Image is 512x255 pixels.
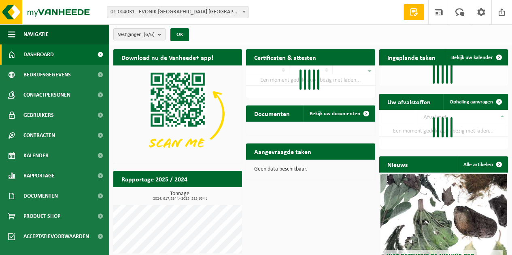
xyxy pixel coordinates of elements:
h2: Documenten [246,105,298,121]
h2: Aangevraagde taken [246,143,319,159]
h2: Uw afvalstoffen [379,94,439,110]
p: Geen data beschikbaar. [254,166,367,172]
span: 01-004031 - EVONIK ANTWERPEN NV - ANTWERPEN [107,6,248,18]
span: Product Shop [23,206,60,226]
a: Ophaling aanvragen [443,94,507,110]
a: Bekijk uw documenten [303,105,374,122]
h3: Tonnage [117,191,242,201]
span: Navigatie [23,24,49,44]
span: 2024: 617,524 t - 2025: 323,634 t [117,197,242,201]
span: Documenten [23,186,58,206]
a: Alle artikelen [457,156,507,173]
h2: Nieuws [379,156,416,172]
h2: Download nu de Vanheede+ app! [113,49,221,65]
span: Ophaling aanvragen [450,99,493,105]
span: Bekijk uw kalender [451,55,493,60]
span: Bekijk uw documenten [310,111,360,116]
span: Gebruikers [23,105,54,125]
span: Acceptatievoorwaarden [23,226,89,247]
a: Bekijk uw kalender [445,49,507,65]
button: Vestigingen(6/6) [113,28,166,40]
span: Contactpersonen [23,85,70,105]
a: Bekijk rapportage [182,187,241,203]
button: OK [170,28,189,41]
h2: Certificaten & attesten [246,49,324,65]
h2: Ingeplande taken [379,49,444,65]
span: Dashboard [23,44,54,65]
span: Bedrijfsgegevens [23,65,71,85]
span: Vestigingen [118,29,155,41]
img: Download de VHEPlus App [113,65,242,162]
span: Contracten [23,125,55,145]
span: Kalender [23,145,49,166]
count: (6/6) [144,32,155,37]
span: Rapportage [23,166,55,186]
h2: Rapportage 2025 / 2024 [113,171,195,187]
